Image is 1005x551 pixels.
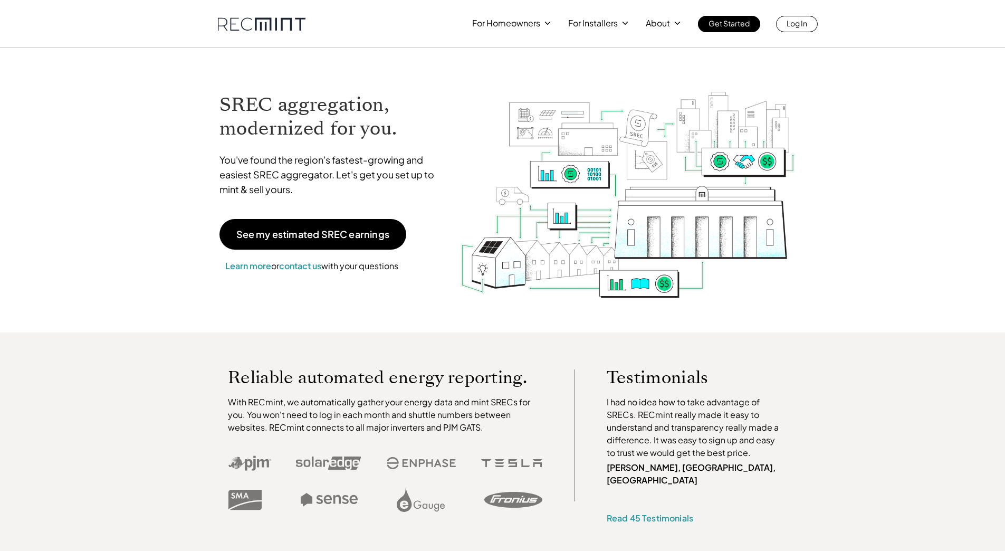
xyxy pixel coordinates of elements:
p: You've found the region's fastest-growing and easiest SREC aggregator. Let's get you set up to mi... [219,153,444,197]
p: About [646,16,670,31]
p: Reliable automated energy reporting. [228,369,542,385]
p: With RECmint, we automatically gather your energy data and mint SRECs for you. You won't need to ... [228,396,542,434]
img: RECmint value cycle [460,64,796,301]
a: Log In [776,16,818,32]
p: Get Started [709,16,750,31]
p: I had no idea how to take advantage of SRECs. RECmint really made it easy to understand and trans... [607,396,784,459]
p: For Installers [568,16,618,31]
p: Log In [787,16,807,31]
a: See my estimated SREC earnings [219,219,406,250]
p: [PERSON_NAME], [GEOGRAPHIC_DATA], [GEOGRAPHIC_DATA] [607,461,784,487]
p: Testimonials [607,369,764,385]
p: See my estimated SREC earnings [236,230,389,239]
a: contact us [279,260,321,271]
a: Get Started [698,16,760,32]
h1: SREC aggregation, modernized for you. [219,93,444,140]
p: For Homeowners [472,16,540,31]
p: or with your questions [219,259,404,273]
a: Learn more [225,260,271,271]
a: Read 45 Testimonials [607,512,693,524]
